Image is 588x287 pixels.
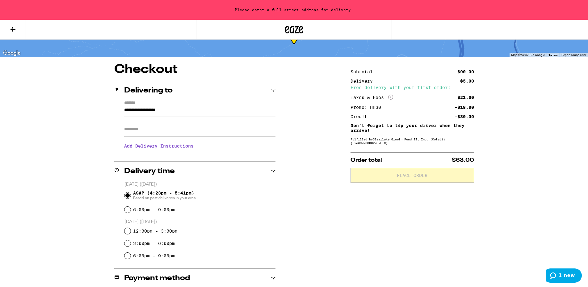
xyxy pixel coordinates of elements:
div: -$18.00 [455,105,474,109]
div: Promo: HH30 [351,105,385,109]
span: Map data ©2025 Google [511,53,545,57]
div: $21.00 [457,95,474,100]
a: Report a map error [561,53,586,57]
div: Free delivery with your first order! [351,85,474,90]
label: 6:00pm - 9:00pm [133,253,175,258]
span: Place Order [397,173,427,178]
div: Taxes & Fees [351,95,393,100]
h2: Payment method [124,275,190,282]
iframe: Opens a widget where you can chat to one of our agents [546,268,582,284]
label: 12:00pm - 3:00pm [133,229,178,233]
h3: Add Delivery Instructions [124,139,275,153]
a: Open this area in Google Maps (opens a new window) [2,49,22,57]
div: $5.00 [460,79,474,83]
div: -$30.00 [455,114,474,119]
p: We'll contact you at [PHONE_NUMBER] when we arrive [124,153,275,158]
div: Credit [351,114,372,119]
div: $90.00 [457,70,474,74]
label: 3:00pm - 6:00pm [133,241,175,246]
a: Terms [548,53,558,57]
p: Don't forget to tip your driver when they arrive! [351,123,474,133]
span: ASAP (4:23pm - 5:41pm) [133,191,196,200]
h1: Checkout [114,63,275,76]
span: Based on past deliveries in your area [133,195,196,200]
div: Subtotal [351,70,377,74]
img: Google [2,49,22,57]
h2: Delivering to [124,87,173,94]
span: Order total [351,157,382,163]
button: Place Order [351,168,474,183]
span: $63.00 [452,157,474,163]
h2: Delivery time [124,168,175,175]
p: [DATE] ([DATE]) [124,219,275,225]
p: [DATE] ([DATE]) [124,182,275,187]
label: 6:00pm - 9:00pm [133,207,175,212]
div: Delivery [351,79,377,83]
div: Fulfilled by Clearlake Growth Fund II, Inc. (Cotati) (Lic# C9-0000298-LIC ) [351,137,474,145]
